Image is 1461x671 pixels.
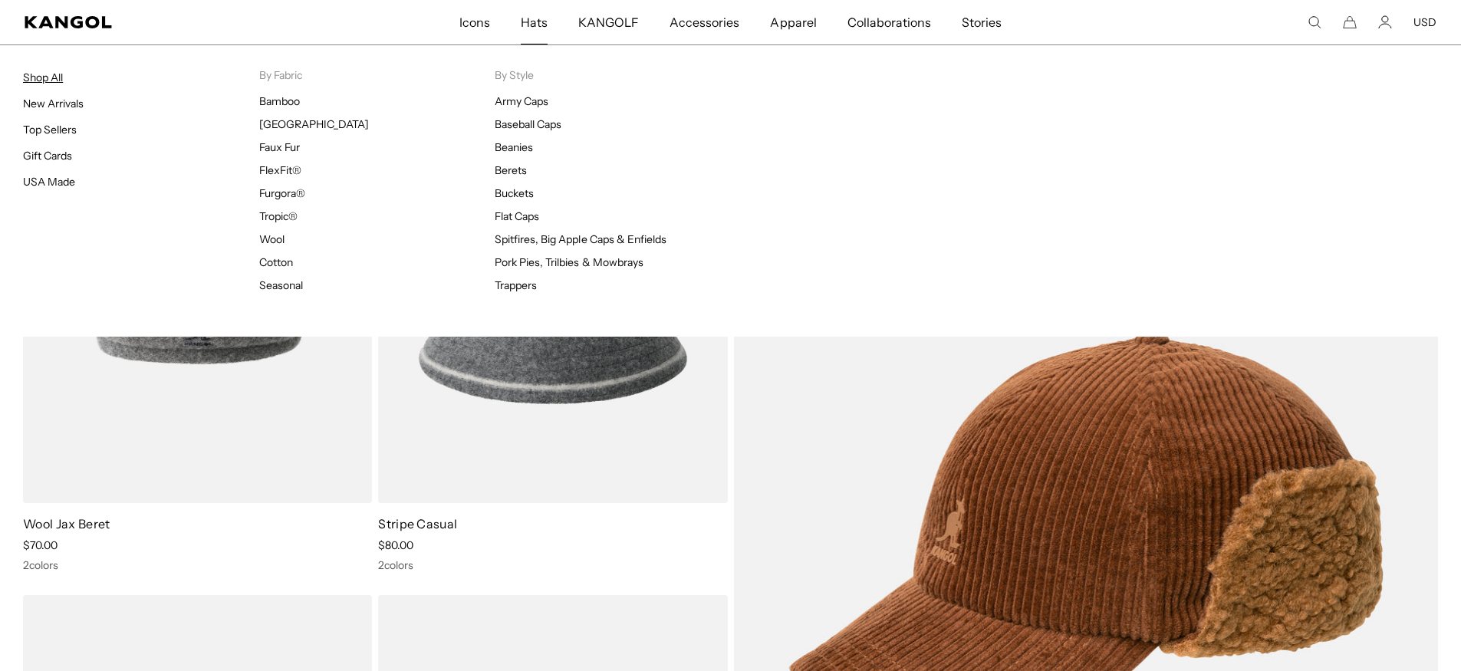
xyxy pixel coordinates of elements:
[259,255,293,269] a: Cotton
[23,175,75,189] a: USA Made
[23,558,372,572] div: 2 colors
[1378,15,1392,29] a: Account
[23,123,77,137] a: Top Sellers
[495,232,666,246] a: Spitfires, Big Apple Caps & Enfields
[1343,15,1357,29] button: Cart
[495,209,539,223] a: Flat Caps
[378,516,457,531] a: Stripe Casual
[259,209,298,223] a: Tropic®
[378,538,413,552] span: $80.00
[23,516,110,531] a: Wool Jax Beret
[259,186,305,200] a: Furgora®
[23,149,72,163] a: Gift Cards
[259,117,369,131] a: [GEOGRAPHIC_DATA]
[378,558,727,572] div: 2 colors
[23,538,58,552] span: $70.00
[25,16,304,28] a: Kangol
[495,94,548,108] a: Army Caps
[495,68,731,82] p: By Style
[1413,15,1436,29] button: USD
[259,140,300,154] a: Faux Fur
[1308,15,1321,29] summary: Search here
[259,94,300,108] a: Bamboo
[495,186,534,200] a: Buckets
[495,255,643,269] a: Pork Pies, Trilbies & Mowbrays
[495,278,537,292] a: Trappers
[495,117,561,131] a: Baseball Caps
[23,97,84,110] a: New Arrivals
[259,68,495,82] p: By Fabric
[259,232,285,246] a: Wool
[259,278,303,292] a: Seasonal
[495,140,533,154] a: Beanies
[495,163,527,177] a: Berets
[259,163,301,177] a: FlexFit®
[23,71,63,84] a: Shop All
